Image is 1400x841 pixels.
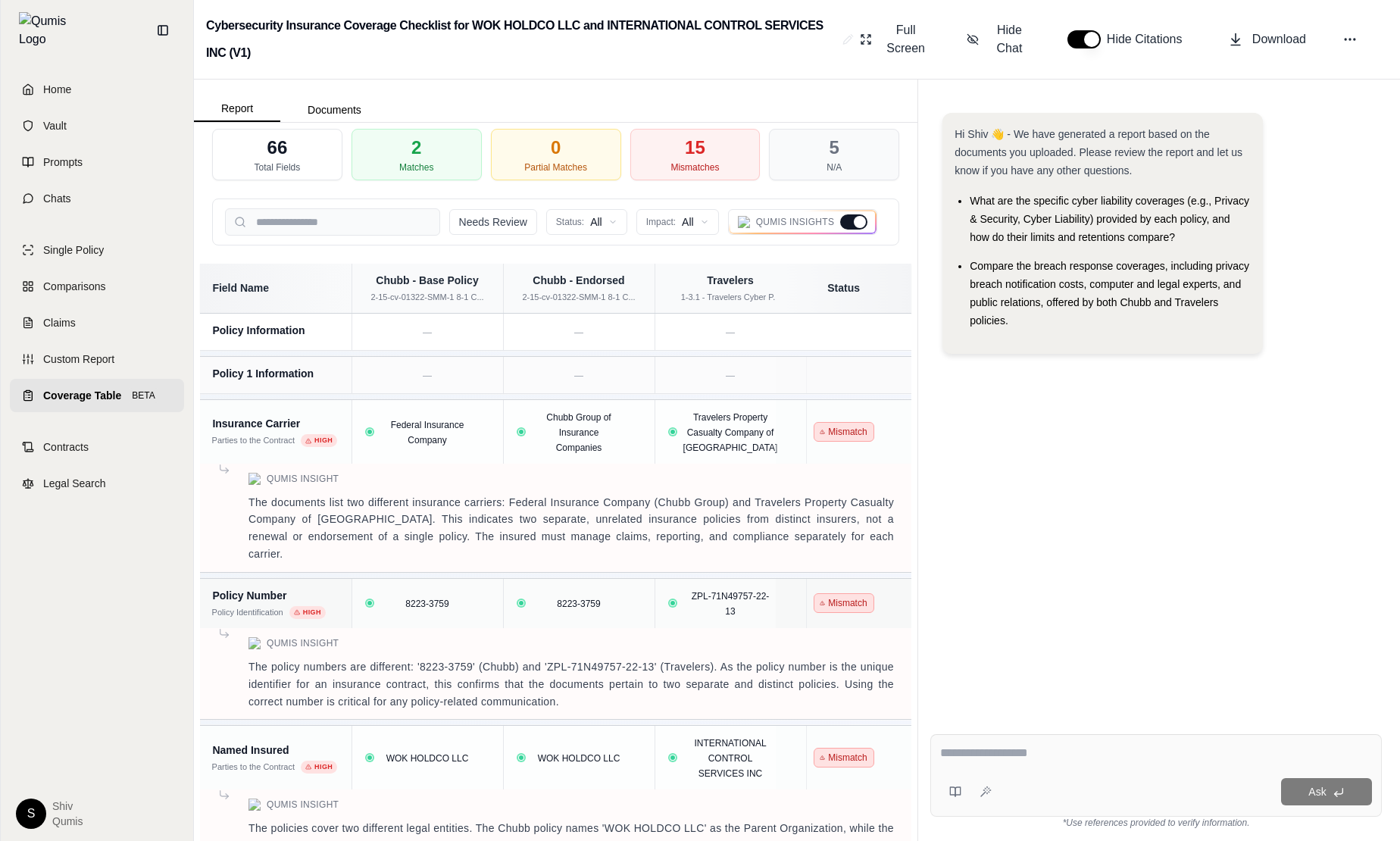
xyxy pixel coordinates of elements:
span: Mismatch [813,748,873,768]
span: Qumis Insights [756,216,835,228]
span: 8223-3759 [557,599,600,609]
div: Chubb - Base Policy [361,273,494,288]
div: 15 [685,136,705,160]
span: Hide Chat [988,21,1031,58]
span: Travelers Property Casualty Company of [GEOGRAPHIC_DATA] [683,412,778,453]
span: Legal Search [43,476,106,491]
div: Policy Information [212,323,339,338]
div: Parties to the Contract [212,761,295,774]
span: BETA [127,388,159,403]
span: Single Policy [43,242,104,258]
img: Qumis Logo [248,799,261,811]
a: Contracts [10,430,184,464]
button: Download [1222,24,1312,55]
span: Federal Insurance Company [391,420,464,446]
span: Qumis Insight [267,473,339,485]
button: Needs Review [449,209,537,235]
div: Parties to the Contract [212,434,295,447]
span: Impact: [646,216,676,228]
div: Named Insured [212,743,339,758]
div: Insurance Carrier [212,416,339,431]
span: Contracts [43,439,89,455]
a: Comparisons [10,270,184,303]
span: Coverage Table [43,388,121,403]
button: Hide Chat [961,15,1037,64]
span: Chats [43,191,71,206]
img: Qumis Logo [738,216,750,228]
div: 0 [551,136,561,160]
span: High [301,434,337,448]
span: Ask [1308,786,1326,798]
div: Matches [399,161,433,174]
span: Mismatch [813,593,873,613]
span: Claims [43,315,76,330]
span: Vault [43,118,67,133]
span: Chubb Group of Insurance Companies [546,412,611,453]
div: 1-3.1 - Travelers Cyber P... [664,291,797,304]
button: Collapse sidebar [151,18,175,42]
th: Status [775,264,911,313]
a: Custom Report [10,342,184,376]
span: Qumis Insight [267,637,339,649]
a: Chats [10,182,184,215]
div: Total Fields [255,161,301,174]
th: Field Name [200,264,352,313]
span: Mismatch [813,422,873,442]
div: Policy Identification [212,606,283,619]
span: — [726,327,735,338]
img: Qumis Logo [248,637,261,649]
a: Claims [10,306,184,339]
span: Prompts [43,155,83,170]
span: Download [1252,30,1306,48]
span: Shiv [52,799,83,814]
span: Qumis Insight [267,799,339,811]
img: Qumis Logo [19,12,76,48]
div: Policy Number [212,588,339,603]
span: High [289,606,326,620]
span: Compare the breach response coverages, including privacy breach notification costs, computer and ... [970,260,1249,327]
img: Qumis Logo [248,473,261,485]
div: N/A [827,161,842,174]
span: — [726,370,735,381]
div: Partial Matches [524,161,587,174]
button: Impact:All [636,209,719,235]
div: Travelers [664,273,797,288]
span: Comparisons [43,279,105,294]
span: Qumis [52,814,83,829]
div: 2-15-cv-01322-SMM-1 8-1 C... [361,291,494,304]
span: — [574,327,583,338]
span: High [301,761,337,774]
a: Single Policy [10,233,184,267]
span: All [590,214,602,230]
span: All [682,214,694,230]
div: Chubb - Endorsed [513,273,645,288]
div: S [16,799,46,829]
a: Prompts [10,145,184,179]
span: WOK HOLDCO LLC [386,753,469,764]
span: Home [43,82,71,97]
span: INTERNATIONAL CONTROL SERVICES INC [694,738,766,779]
a: Home [10,73,184,106]
a: Coverage TableBETA [10,379,184,412]
span: Status: [556,216,584,228]
span: Hi Shiv 👋 - We have generated a report based on the documents you uploaded. Please review the rep... [955,128,1242,177]
a: Vault [10,109,184,142]
p: The documents list two different insurance carriers: Federal Insurance Company (Chubb Group) and ... [248,494,894,563]
div: 5 [830,136,839,160]
span: Full Screen [881,21,930,58]
button: Documents [280,98,389,122]
div: *Use references provided to verify information. [930,817,1382,829]
div: 2 [411,136,421,160]
span: — [423,370,432,381]
div: Policy 1 Information [212,366,339,381]
span: Hide Citations [1107,30,1192,48]
button: Full Screen [854,15,936,64]
div: 66 [267,136,288,160]
p: The policy numbers are different: '8223-3759' (Chubb) and 'ZPL-71N49757-22-13' (Travelers). As th... [248,658,894,710]
span: 8223-3759 [405,599,448,609]
span: Custom Report [43,352,114,367]
div: 2-15-cv-01322-SMM-1 8-1 C... [513,291,645,304]
span: WOK HOLDCO LLC [538,753,620,764]
span: — [423,327,432,338]
button: Report [194,96,280,122]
